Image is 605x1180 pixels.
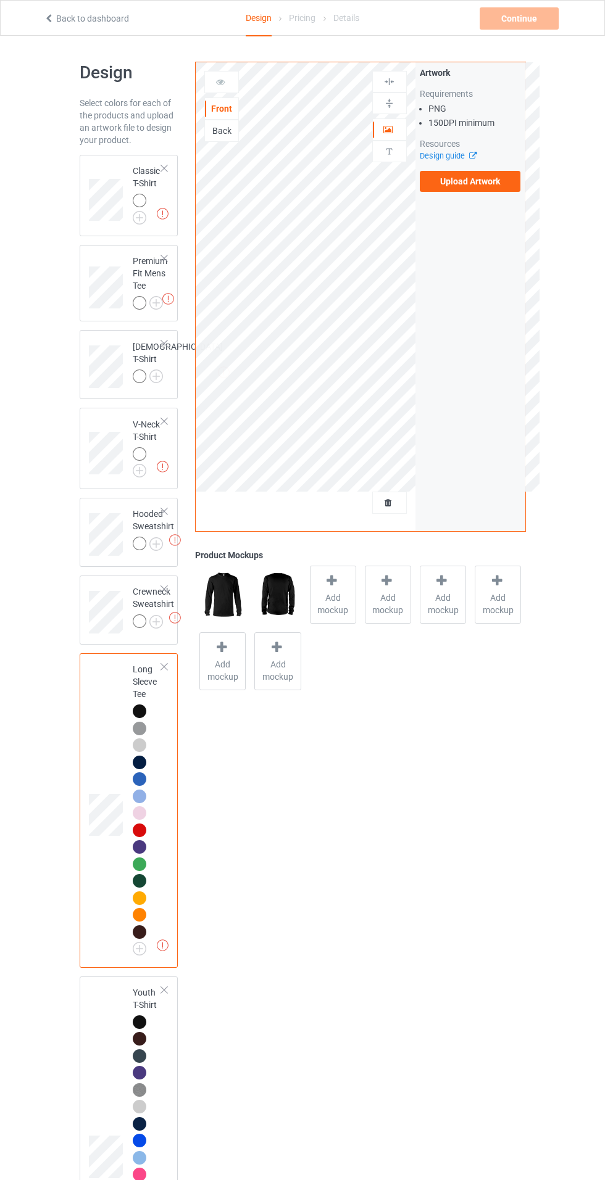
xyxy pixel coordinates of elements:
span: Add mockup [365,592,411,616]
div: V-Neck T-Shirt [80,408,178,489]
span: Add mockup [255,658,300,683]
div: [DEMOGRAPHIC_DATA] T-Shirt [133,340,223,382]
img: regular.jpg [254,566,301,624]
span: Add mockup [311,592,356,616]
img: svg%3E%0A [383,76,395,88]
span: Add mockup [420,592,465,616]
label: Upload Artwork [420,171,521,192]
div: Requirements [420,88,521,100]
h1: Design [80,62,178,84]
div: Artwork [420,67,521,79]
img: exclamation icon [162,293,174,305]
div: Design [246,1,272,36]
div: Resources [420,138,521,150]
div: Premium Fit Mens Tee [80,245,178,322]
span: Add mockup [475,592,520,616]
div: Add mockup [310,566,356,624]
img: svg+xml;base64,PD94bWwgdmVyc2lvbj0iMS4wIiBlbmNvZGluZz0iVVRGLTgiPz4KPHN2ZyB3aWR0aD0iMjJweCIgaGVpZ2... [149,615,163,629]
li: 150 DPI minimum [428,117,521,129]
img: heather_texture.png [133,1083,146,1097]
img: regular.jpg [199,566,246,624]
div: Add mockup [475,566,521,624]
a: Back to dashboard [44,14,129,23]
div: Crewneck Sweatshirt [80,576,178,645]
div: [DEMOGRAPHIC_DATA] T-Shirt [80,330,178,399]
div: Classic T-Shirt [80,155,178,236]
img: svg+xml;base64,PD94bWwgdmVyc2lvbj0iMS4wIiBlbmNvZGluZz0iVVRGLTgiPz4KPHN2ZyB3aWR0aD0iMjJweCIgaGVpZ2... [133,464,146,477]
img: svg%3E%0A [383,146,395,157]
div: Add mockup [254,632,301,690]
div: Front [205,102,238,115]
img: svg+xml;base64,PD94bWwgdmVyc2lvbj0iMS4wIiBlbmNvZGluZz0iVVRGLTgiPz4KPHN2ZyB3aWR0aD0iMjJweCIgaGVpZ2... [149,296,163,310]
img: svg+xml;base64,PD94bWwgdmVyc2lvbj0iMS4wIiBlbmNvZGluZz0iVVRGLTgiPz4KPHN2ZyB3aWR0aD0iMjJweCIgaGVpZ2... [149,537,163,551]
div: Long Sleeve Tee [80,653,178,967]
div: Long Sleeve Tee [133,663,162,951]
div: Details [333,1,359,35]
img: exclamation icon [169,612,181,624]
div: Hooded Sweatshirt [133,508,174,550]
div: Hooded Sweatshirt [80,498,178,567]
div: Add mockup [199,632,246,690]
div: Premium Fit Mens Tee [133,255,167,309]
div: Classic T-Shirt [133,165,162,220]
img: exclamation icon [157,461,169,472]
div: Add mockup [365,566,411,624]
img: exclamation icon [169,534,181,546]
img: svg+xml;base64,PD94bWwgdmVyc2lvbj0iMS4wIiBlbmNvZGluZz0iVVRGLTgiPz4KPHN2ZyB3aWR0aD0iMjJweCIgaGVpZ2... [133,211,146,225]
li: PNG [428,102,521,115]
div: Add mockup [420,566,466,624]
div: V-Neck T-Shirt [133,418,162,474]
div: Back [205,125,238,137]
a: Design guide [420,151,476,160]
div: Crewneck Sweatshirt [133,585,174,627]
img: svg+xml;base64,PD94bWwgdmVyc2lvbj0iMS4wIiBlbmNvZGluZz0iVVRGLTgiPz4KPHN2ZyB3aWR0aD0iMjJweCIgaGVpZ2... [149,369,163,383]
img: exclamation icon [157,939,169,951]
img: svg%3E%0A [383,97,395,109]
img: exclamation icon [157,208,169,220]
div: Select colors for each of the products and upload an artwork file to design your product. [80,97,178,146]
span: Add mockup [200,658,245,683]
div: Pricing [289,1,315,35]
div: Product Mockups [195,549,525,561]
img: svg+xml;base64,PD94bWwgdmVyc2lvbj0iMS4wIiBlbmNvZGluZz0iVVRGLTgiPz4KPHN2ZyB3aWR0aD0iMjJweCIgaGVpZ2... [133,942,146,955]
